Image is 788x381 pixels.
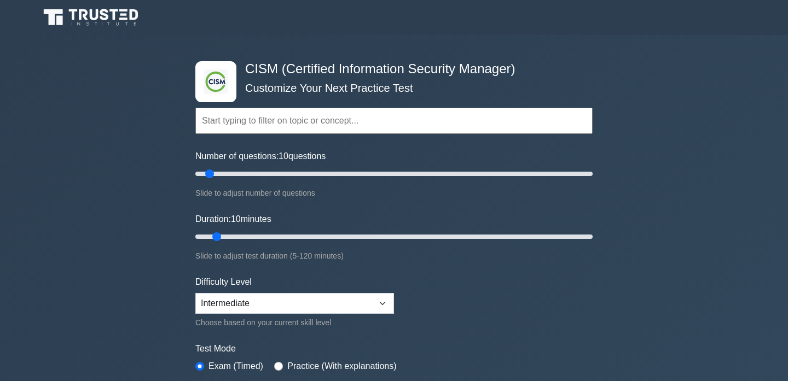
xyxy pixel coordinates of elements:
[195,108,593,134] input: Start typing to filter on topic or concept...
[195,316,394,329] div: Choose based on your current skill level
[195,186,593,200] div: Slide to adjust number of questions
[279,151,288,161] span: 10
[195,213,271,226] label: Duration: minutes
[195,249,593,262] div: Slide to adjust test duration (5-120 minutes)
[287,360,396,373] label: Practice (With explanations)
[195,342,593,355] label: Test Mode
[195,276,252,289] label: Difficulty Level
[231,214,241,224] span: 10
[195,150,326,163] label: Number of questions: questions
[241,61,539,77] h4: CISM (Certified Information Security Manager)
[208,360,263,373] label: Exam (Timed)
